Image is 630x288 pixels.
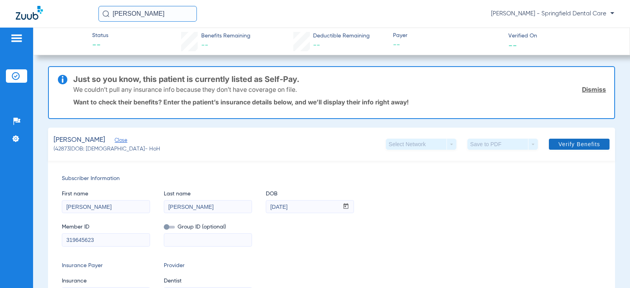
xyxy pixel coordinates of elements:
span: DOB [266,190,354,198]
img: Zuub Logo [16,6,43,20]
span: [PERSON_NAME] [54,135,105,145]
span: Insurance [62,277,150,285]
h3: Just so you know, this patient is currently listed as Self-Pay. [73,75,606,83]
span: -- [313,42,320,49]
button: Verify Benefits [549,139,610,150]
span: Verify Benefits [558,141,600,147]
span: (42873) DOB: [DEMOGRAPHIC_DATA] - HoH [54,145,160,153]
span: Subscriber Information [62,175,601,183]
span: Payer [393,32,502,40]
span: -- [508,41,517,49]
span: Verified On [508,32,617,40]
span: Last name [164,190,252,198]
span: -- [393,40,502,50]
span: Insurance Payer [62,262,150,270]
span: First name [62,190,150,198]
span: Provider [164,262,252,270]
span: Group ID (optional) [164,223,252,231]
span: [PERSON_NAME] - Springfield Dental Care [491,10,614,18]
a: Dismiss [582,85,606,93]
span: -- [201,42,208,49]
img: info-icon [58,75,67,84]
img: Search Icon [102,10,109,17]
span: Dentist [164,277,252,285]
p: Want to check their benefits? Enter the patient’s insurance details below, and we’ll display thei... [73,98,606,106]
span: Benefits Remaining [201,32,250,40]
input: Search for patients [98,6,197,22]
span: Close [115,137,122,145]
span: Deductible Remaining [313,32,370,40]
p: We couldn’t pull any insurance info because they don’t have coverage on file. [73,85,297,93]
span: Member ID [62,223,150,231]
span: Status [92,32,108,40]
img: hamburger-icon [10,33,23,43]
button: Open calendar [338,201,354,213]
span: -- [92,40,108,51]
